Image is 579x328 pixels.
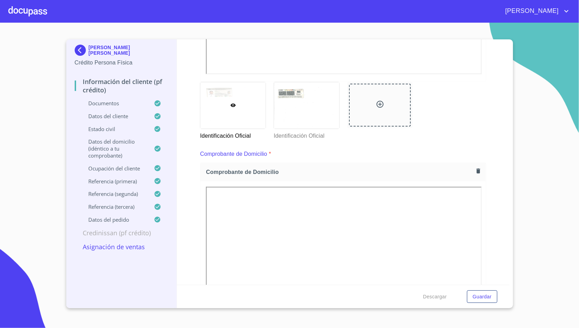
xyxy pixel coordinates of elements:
[75,59,169,67] p: Crédito Persona Física
[423,292,447,301] span: Descargar
[75,113,154,120] p: Datos del cliente
[89,45,169,56] p: [PERSON_NAME] [PERSON_NAME]
[75,190,154,197] p: Referencia (segunda)
[473,292,491,301] span: Guardar
[206,168,474,176] span: Comprobante de Domicilio
[75,216,154,223] p: Datos del pedido
[75,138,154,159] p: Datos del domicilio (idéntico a tu comprobante)
[75,203,154,210] p: Referencia (tercera)
[420,290,450,303] button: Descargar
[200,129,265,140] p: Identificación Oficial
[75,165,154,172] p: Ocupación del Cliente
[500,6,562,17] span: [PERSON_NAME]
[75,125,154,132] p: Estado Civil
[274,129,339,140] p: Identificación Oficial
[274,82,339,129] img: Identificación Oficial
[75,229,169,237] p: Credinissan (PF crédito)
[75,243,169,251] p: Asignación de Ventas
[75,100,154,107] p: Documentos
[75,45,89,56] img: Docupass spot blue
[75,178,154,185] p: Referencia (primera)
[75,45,169,59] div: [PERSON_NAME] [PERSON_NAME]
[500,6,571,17] button: account of current user
[200,150,267,158] p: Comprobante de Domicilio
[75,77,169,94] p: Información del cliente (PF crédito)
[467,290,497,303] button: Guardar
